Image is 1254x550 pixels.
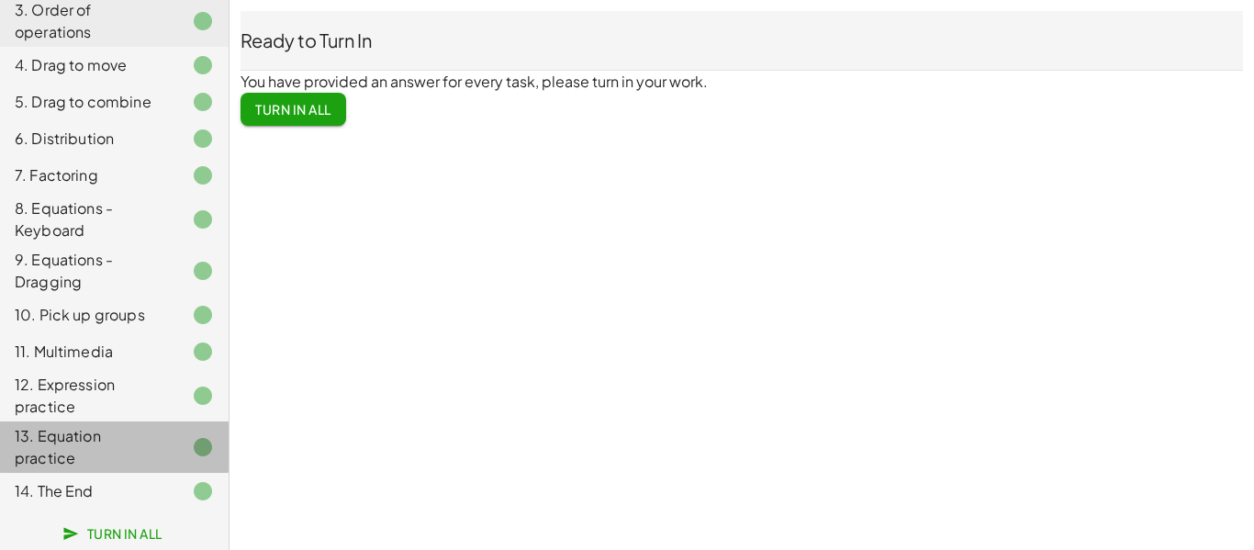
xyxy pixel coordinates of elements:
button: Turn In All [51,517,177,550]
button: Turn In All [241,93,346,126]
i: Task finished. [192,54,214,76]
i: Task finished. [192,304,214,326]
p: You have provided an answer for every task, please turn in your work. [241,71,1243,93]
i: Task finished. [192,385,214,407]
div: 6. Distribution [15,128,162,150]
span: Turn In All [255,101,331,118]
i: Task finished. [192,436,214,458]
div: 4. Drag to move [15,54,162,76]
div: 11. Multimedia [15,341,162,363]
i: Task finished. [192,10,214,32]
i: Task finished. [192,480,214,502]
i: Task finished. [192,91,214,113]
div: 8. Equations - Keyboard [15,197,162,241]
div: 5. Drag to combine [15,91,162,113]
i: Task finished. [192,128,214,150]
div: 12. Expression practice [15,374,162,418]
i: Task finished. [192,164,214,186]
div: 10. Pick up groups [15,304,162,326]
div: 9. Equations - Dragging [15,249,162,293]
div: 13. Equation practice [15,425,162,469]
div: 7. Factoring [15,164,162,186]
i: Task finished. [192,260,214,282]
span: Turn In All [66,525,162,542]
div: Ready to Turn In [241,28,1243,53]
i: Task finished. [192,208,214,230]
div: 14. The End [15,480,162,502]
i: Task finished. [192,341,214,363]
